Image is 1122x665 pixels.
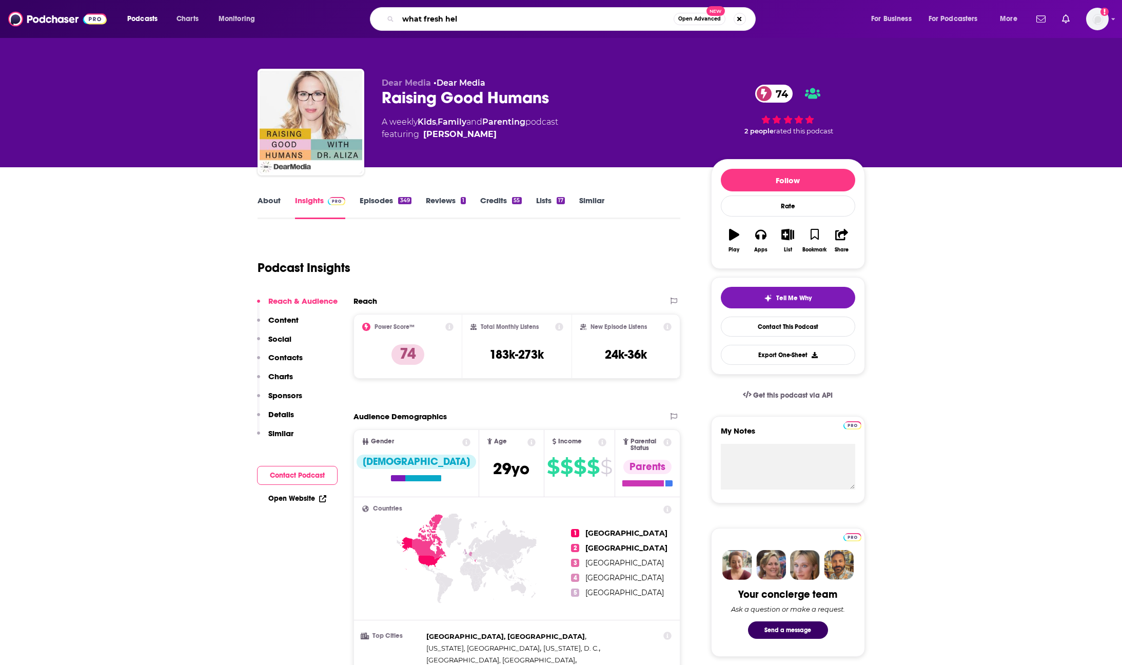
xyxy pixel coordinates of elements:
[257,315,299,334] button: Content
[756,550,786,580] img: Barbara Profile
[268,315,299,325] p: Content
[512,197,521,204] div: 55
[1058,10,1074,28] a: Show notifications dropdown
[711,78,865,142] div: 74 2 peoplerated this podcast
[755,85,793,103] a: 74
[735,383,841,408] a: Get this podcast via API
[382,78,431,88] span: Dear Media
[721,317,855,337] a: Contact This Podcast
[587,459,599,475] span: $
[721,287,855,308] button: tell me why sparkleTell Me Why
[258,195,281,219] a: About
[843,420,861,429] a: Pro website
[922,11,993,27] button: open menu
[605,347,647,362] h3: 24k-36k
[585,558,664,568] span: [GEOGRAPHIC_DATA]
[466,117,482,127] span: and
[260,71,362,173] a: Raising Good Humans
[706,6,725,16] span: New
[1086,8,1109,30] img: User Profile
[590,323,647,330] h2: New Episode Listens
[258,260,350,276] h1: Podcast Insights
[257,390,302,409] button: Sponsors
[480,195,521,219] a: Credits55
[828,222,855,259] button: Share
[747,222,774,259] button: Apps
[802,247,826,253] div: Bookmark
[461,197,466,204] div: 1
[721,426,855,444] label: My Notes
[268,334,291,344] p: Social
[353,296,377,306] h2: Reach
[268,494,326,503] a: Open Website
[8,9,107,29] img: Podchaser - Follow, Share and Rate Podcasts
[268,353,303,362] p: Contacts
[574,459,586,475] span: $
[375,323,415,330] h2: Power Score™
[835,247,849,253] div: Share
[784,247,792,253] div: List
[360,195,411,219] a: Episodes349
[585,588,664,597] span: [GEOGRAPHIC_DATA]
[765,85,793,103] span: 74
[170,11,205,27] a: Charts
[579,195,604,219] a: Similar
[357,455,476,469] div: [DEMOGRAPHIC_DATA]
[738,588,837,601] div: Your concierge team
[558,438,582,445] span: Income
[557,197,565,204] div: 17
[678,16,721,22] span: Open Advanced
[721,345,855,365] button: Export One-Sheet
[380,7,765,31] div: Search podcasts, credits, & more...
[489,347,544,362] h3: 183k-273k
[494,438,507,445] span: Age
[328,197,346,205] img: Podchaser Pro
[219,12,255,26] span: Monitoring
[295,195,346,219] a: InsightsPodchaser Pro
[481,323,539,330] h2: Total Monthly Listens
[729,247,739,253] div: Play
[744,127,774,135] span: 2 people
[493,459,529,479] span: 29 yo
[426,656,575,664] span: [GEOGRAPHIC_DATA], [GEOGRAPHIC_DATA]
[631,438,662,452] span: Parental Status
[353,412,447,421] h2: Audience Demographics
[721,222,747,259] button: Play
[843,421,861,429] img: Podchaser Pro
[382,128,558,141] span: featuring
[1032,10,1050,28] a: Show notifications dropdown
[748,621,828,639] button: Send a message
[426,644,540,652] span: [US_STATE], [GEOGRAPHIC_DATA]
[426,642,541,654] span: ,
[1086,8,1109,30] button: Show profile menu
[801,222,828,259] button: Bookmark
[585,543,667,553] span: [GEOGRAPHIC_DATA]
[571,589,579,597] span: 5
[437,78,485,88] a: Dear Media
[257,466,338,485] button: Contact Podcast
[571,574,579,582] span: 4
[731,605,845,613] div: Ask a question or make a request.
[257,353,303,371] button: Contacts
[774,222,801,259] button: List
[871,12,912,26] span: For Business
[843,532,861,541] a: Pro website
[843,533,861,541] img: Podchaser Pro
[864,11,924,27] button: open menu
[398,11,674,27] input: Search podcasts, credits, & more...
[423,128,497,141] a: Dr. Aliza Pressman
[211,11,268,27] button: open menu
[418,117,436,127] a: Kids
[721,195,855,217] div: Rate
[543,642,600,654] span: ,
[571,559,579,567] span: 3
[426,632,585,640] span: [GEOGRAPHIC_DATA], [GEOGRAPHIC_DATA]
[585,529,667,538] span: [GEOGRAPHIC_DATA]
[623,460,672,474] div: Parents
[426,631,586,642] span: ,
[257,409,294,428] button: Details
[176,12,199,26] span: Charts
[571,544,579,552] span: 2
[398,197,411,204] div: 349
